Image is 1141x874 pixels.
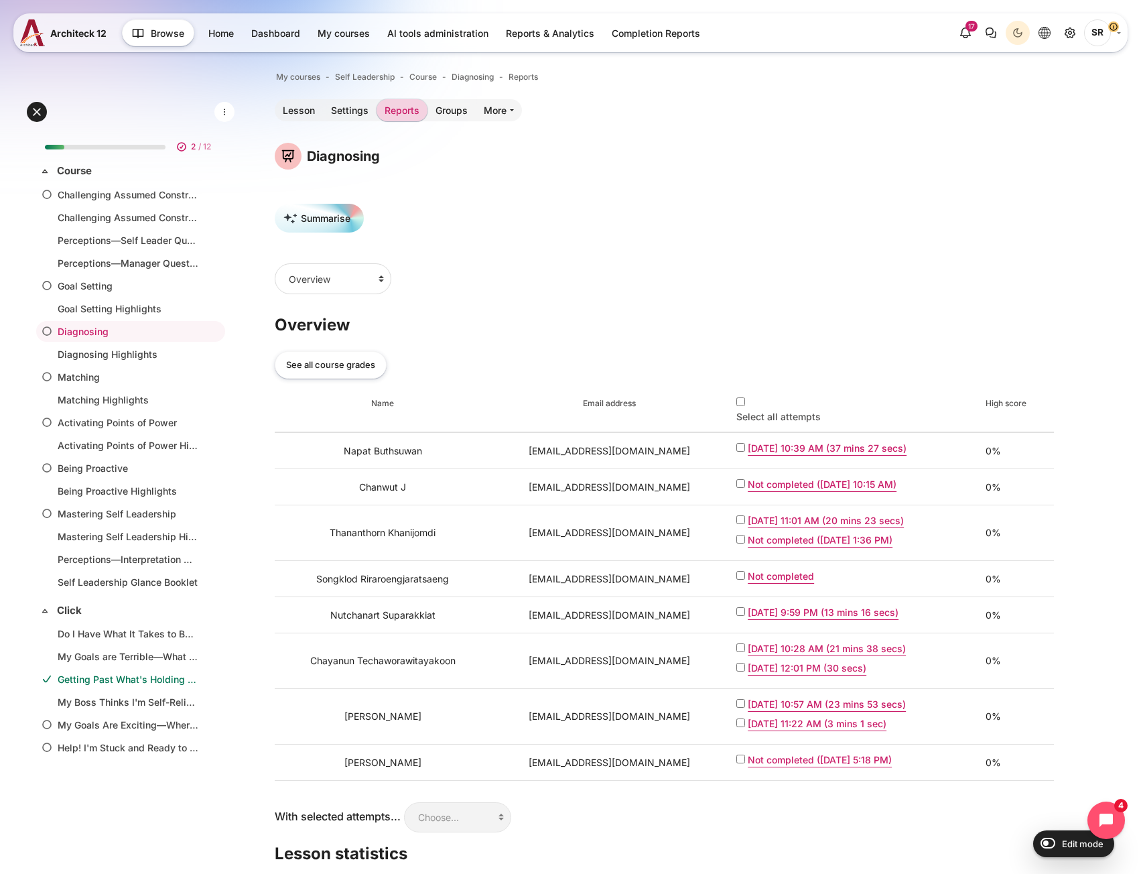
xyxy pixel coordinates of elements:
a: My courses [276,71,320,83]
a: Do I Have What It Takes to Be a Self Leader? [58,627,198,641]
a: Not completed [748,570,814,582]
td: [EMAIL_ADDRESS][DOMAIN_NAME] [491,469,729,505]
a: Self Leadership Glance Booklet [58,575,198,589]
a: Being Proactive [58,461,198,475]
a: Click [57,603,202,619]
a: AI tools administration [379,22,496,44]
td: [EMAIL_ADDRESS][DOMAIN_NAME] [491,688,729,744]
a: My Boss Thinks I'm Self-Reliant, but I'm Not [58,695,198,709]
a: Site administration [1058,21,1082,45]
div: 17 [965,21,978,32]
div: Dark Mode [1008,23,1028,43]
a: Activating Points of Power [58,416,198,430]
a: Challenging Assumed Constraints Highlights [58,210,198,225]
a: Diagnosing Highlights [58,347,198,361]
td: [EMAIL_ADDRESS][DOMAIN_NAME] [491,597,729,633]
button: Light Mode Dark Mode [1006,21,1030,45]
a: User menu [1084,19,1121,46]
span: Edit mode [1062,838,1103,849]
a: Challenging Assumed Constraints [58,188,198,202]
a: Course [57,164,202,179]
a: Mastering Self Leadership Highlights [58,529,198,544]
td: 0% [978,469,1054,505]
a: Home [200,22,242,44]
span: Course [409,71,437,83]
a: Reports [509,71,538,83]
a: Matching [58,370,198,384]
a: Goal Setting Highlights [58,302,198,316]
td: 0% [978,688,1054,744]
th: Name [275,389,491,432]
th: Email address [491,389,729,432]
td: [EMAIL_ADDRESS][DOMAIN_NAME] [491,560,729,597]
td: [EMAIL_ADDRESS][DOMAIN_NAME] [491,744,729,780]
a: Groups [427,99,476,121]
button: Browse [122,19,194,46]
td: Thananthorn Khanijomdi [275,505,491,560]
a: Getting Past What's Holding Me Back [58,672,198,686]
a: Lesson [275,99,323,121]
td: 0% [978,597,1054,633]
span: Songklod Riraroengjaratsaeng [1084,19,1111,46]
th: High score [978,389,1054,432]
a: Not completed ([DATE] 5:18 PM) [748,754,892,765]
label: With selected attempts... [275,808,401,824]
td: [EMAIL_ADDRESS][DOMAIN_NAME] [491,633,729,688]
a: [DATE] 11:01 AM (20 mins 23 secs) [748,515,904,526]
img: A12 [20,19,45,46]
a: Self Leadership [335,71,395,83]
a: Completion Reports [604,22,708,44]
a: 2 / 12 [34,127,227,160]
a: Not completed ([DATE] 10:15 AM) [748,479,896,490]
a: [DATE] 9:59 PM (13 mins 16 secs) [748,607,898,618]
a: More [476,99,522,121]
a: Activating Points of Power Highlights [58,438,198,452]
span: Collapse [38,604,52,617]
a: Reports & Analytics [498,22,602,44]
span: / 12 [198,141,211,153]
td: Chanwut J [275,469,491,505]
a: Diagnosing [58,324,198,338]
button: Summarise [275,204,364,233]
td: Chayanun Techaworawitayakoon [275,633,491,688]
span: 2 [191,141,196,153]
a: Perceptions—Self Leader Questionnaire [58,233,198,247]
a: [DATE] 11:22 AM (3 mins 1 sec) [748,718,886,729]
a: Mastering Self Leadership [58,507,198,521]
a: Goal Setting [58,279,198,293]
span: Collapse [38,164,52,178]
a: [DATE] 10:57 AM (23 mins 53 secs) [748,698,906,710]
a: Matching Highlights [58,393,198,407]
h4: Diagnosing [307,147,380,165]
td: 0% [978,633,1054,688]
a: [DATE] 10:28 AM (21 mins 38 secs) [748,643,906,654]
td: [EMAIL_ADDRESS][DOMAIN_NAME] [491,505,729,560]
td: 0% [978,505,1054,560]
a: Settings [323,99,377,121]
h2: Overview [275,314,1054,335]
td: [PERSON_NAME] [275,744,491,780]
a: My Goals Are Exciting—Where Do I Start? [58,718,198,732]
a: Help! I'm Stuck and Ready to Quit [58,741,198,755]
nav: Navigation bar [275,68,1054,86]
td: Nutchanart Suparakkiat [275,597,491,633]
a: See all course grades [275,351,387,379]
td: [EMAIL_ADDRESS][DOMAIN_NAME] [491,432,729,469]
h3: Lesson statistics [275,843,1054,864]
button: Languages [1032,21,1057,45]
span: Browse [151,26,184,40]
div: Show notification window with 17 new notifications [953,21,978,45]
td: [PERSON_NAME] [275,688,491,744]
a: Perceptions—Manager Questionnaire (Deep Dive) [58,256,198,270]
div: 16% [45,145,64,149]
a: Being Proactive Highlights [58,484,198,498]
td: Napat Buthsuwan [275,432,491,469]
a: Diagnosing [452,71,494,83]
td: 0% [978,744,1054,780]
a: [DATE] 12:01 PM (30 secs) [748,662,866,674]
a: Reports [377,99,427,121]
